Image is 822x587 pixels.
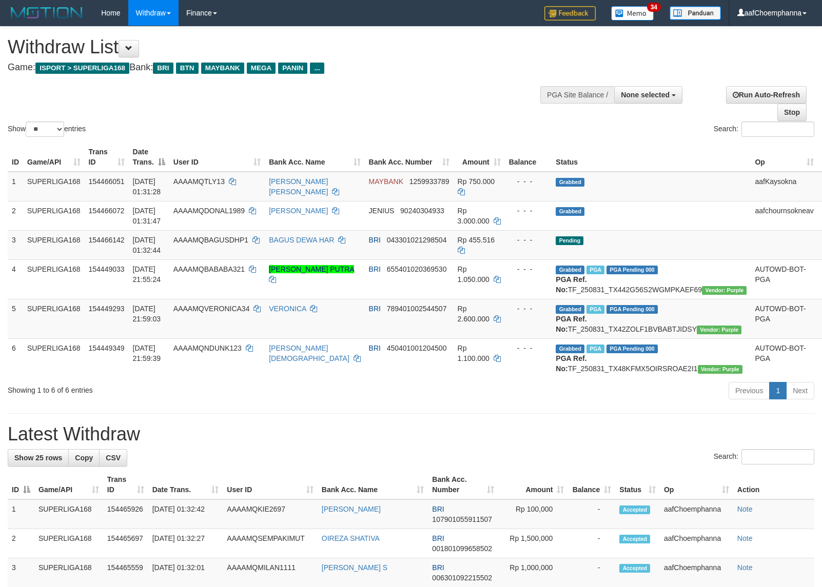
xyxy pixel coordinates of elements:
[23,201,85,230] td: SUPERLIGA168
[269,207,328,215] a: [PERSON_NAME]
[509,343,548,353] div: - - -
[68,449,100,467] a: Copy
[89,177,125,186] span: 154466051
[751,259,817,299] td: AUTOWD-BOT-PGA
[369,265,381,273] span: BRI
[103,499,148,529] td: 154465926
[8,5,86,21] img: MOTION_logo.png
[8,37,538,57] h1: Withdraw List
[702,286,747,295] span: Vendor URL: https://trx4.1velocity.biz
[458,344,490,362] span: Rp 1.100.000
[660,470,733,499] th: Op: activate to sort column ascending
[133,344,161,362] span: [DATE] 21:59:39
[269,305,306,313] a: VERONICA
[247,63,276,74] span: MEGA
[432,505,444,513] span: BRI
[153,63,173,74] span: BRI
[8,529,34,558] td: 2
[458,305,490,323] span: Rp 2.600.000
[99,449,127,467] a: CSV
[751,201,817,230] td: aafchournsokneav
[498,470,568,499] th: Amount: activate to sort column ascending
[23,259,85,299] td: SUPERLIGA168
[85,143,129,172] th: Trans ID: activate to sort column ascending
[8,470,34,499] th: ID: activate to sort column descending
[556,266,584,274] span: Grabbed
[8,201,23,230] td: 2
[556,354,586,373] b: PGA Ref. No:
[714,449,814,464] label: Search:
[176,63,199,74] span: BTN
[148,529,223,558] td: [DATE] 01:32:27
[387,236,447,244] span: Copy 043301021298504 to clipboard
[428,470,498,499] th: Bank Acc. Number: activate to sort column ascending
[369,207,395,215] span: JENIUS
[89,207,125,215] span: 154466072
[741,449,814,464] input: Search:
[148,499,223,529] td: [DATE] 01:32:42
[660,529,733,558] td: aafChoemphanna
[432,534,444,542] span: BRI
[8,299,23,338] td: 5
[8,172,23,201] td: 1
[34,499,103,529] td: SUPERLIGA168
[269,177,328,196] a: [PERSON_NAME] [PERSON_NAME]
[726,86,807,104] a: Run Auto-Refresh
[89,265,125,273] span: 154449033
[8,338,23,378] td: 6
[556,315,586,333] b: PGA Ref. No:
[173,236,248,244] span: AAAAMQBAGUSDHP1
[400,207,444,215] span: Copy 90240304933 to clipboard
[498,529,568,558] td: Rp 1,500,000
[698,365,742,374] span: Vendor URL: https://trx4.1velocity.biz
[611,6,654,21] img: Button%20Memo.svg
[23,338,85,378] td: SUPERLIGA168
[173,207,245,215] span: AAAAMQDONAL1989
[8,63,538,73] h4: Game: Bank:
[223,499,318,529] td: AAAAMQKIE2697
[751,172,817,201] td: aafKaysokna
[369,305,381,313] span: BRI
[498,499,568,529] td: Rp 100,000
[458,265,490,284] span: Rp 1.050.000
[619,505,650,514] span: Accepted
[714,122,814,137] label: Search:
[458,177,495,186] span: Rp 750.000
[586,345,604,353] span: Marked by aafheankoy
[556,275,586,294] b: PGA Ref. No:
[133,305,161,323] span: [DATE] 21:59:03
[614,86,682,104] button: None selected
[8,259,23,299] td: 4
[387,344,447,352] span: Copy 450401001204500 to clipboard
[23,299,85,338] td: SUPERLIGA168
[568,470,615,499] th: Balance: activate to sort column ascending
[173,344,242,352] span: AAAAMQNDUNK123
[14,454,62,462] span: Show 25 rows
[89,344,125,352] span: 154449349
[556,305,584,314] span: Grabbed
[369,344,381,352] span: BRI
[129,143,169,172] th: Date Trans.: activate to sort column descending
[133,177,161,196] span: [DATE] 01:31:28
[586,266,604,274] span: Marked by aafheankoy
[606,266,658,274] span: PGA Pending
[75,454,93,462] span: Copy
[619,564,650,573] span: Accepted
[35,63,129,74] span: ISPORT > SUPERLIGA168
[89,236,125,244] span: 154466142
[505,143,552,172] th: Balance
[606,305,658,314] span: PGA Pending
[8,499,34,529] td: 1
[387,305,447,313] span: Copy 789401002544507 to clipboard
[133,207,161,225] span: [DATE] 01:31:47
[509,264,548,274] div: - - -
[169,143,265,172] th: User ID: activate to sort column ascending
[619,535,650,543] span: Accepted
[777,104,807,121] a: Stop
[751,143,817,172] th: Op: activate to sort column ascending
[556,345,584,353] span: Grabbed
[544,6,596,21] img: Feedback.jpg
[556,207,584,216] span: Grabbed
[432,515,492,523] span: Copy 107901055911507 to clipboard
[552,259,751,299] td: TF_250831_TX442G56S2WGMPKAEF69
